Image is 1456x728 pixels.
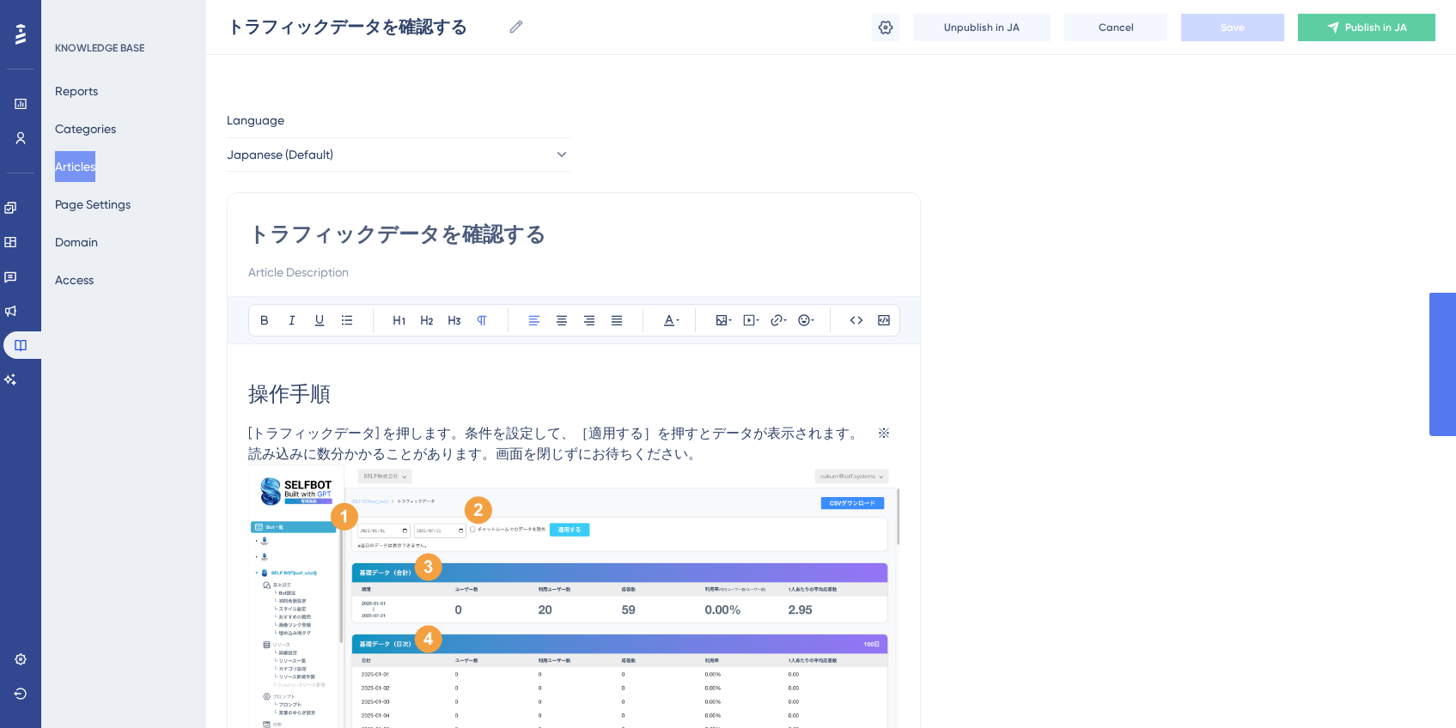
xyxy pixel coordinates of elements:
span: Cancel [1099,21,1134,34]
button: Japanese (Default) [227,137,570,172]
span: Japanese (Default) [227,144,333,165]
span: Save [1221,21,1245,34]
iframe: UserGuiding AI Assistant Launcher [1384,660,1435,712]
button: Unpublish in JA [913,14,1051,41]
input: Article Name [227,15,501,39]
input: Article Title [248,221,899,248]
div: KNOWLEDGE BASE [55,41,144,55]
span: Publish in JA [1345,21,1407,34]
button: Articles [55,151,95,182]
button: Page Settings [55,189,131,220]
span: Unpublish in JA [944,21,1020,34]
button: Reports [55,76,98,106]
input: Article Description [248,262,899,282]
span: [トラフィックデータ] を押します。条件を設定して、［適用する］を押すとデータが表示されます。 ※読み込みに数分かかることがあります。画面を閉じずにお待ちください。 [248,425,891,462]
button: Save [1181,14,1284,41]
span: Language [227,110,284,130]
button: Access [55,264,94,295]
button: Domain [55,227,98,258]
button: Cancel [1064,14,1167,41]
button: Categories [55,113,116,144]
button: Publish in JA [1298,14,1435,41]
span: 操作手順 [248,382,331,406]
